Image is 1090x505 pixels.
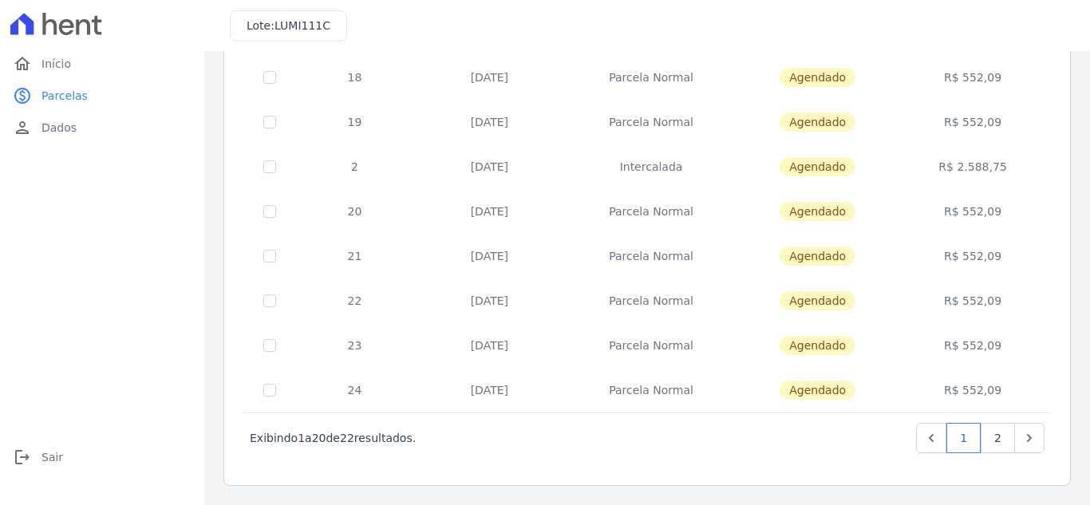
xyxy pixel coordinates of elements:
td: [DATE] [414,144,565,189]
a: Next [1014,423,1045,453]
td: [DATE] [414,323,565,368]
span: Agendado [780,68,855,87]
span: Agendado [780,381,855,400]
span: Agendado [780,291,855,310]
td: [DATE] [414,278,565,323]
td: 20 [295,189,414,234]
a: homeInício [6,48,198,80]
td: [DATE] [414,189,565,234]
td: 23 [295,323,414,368]
td: Parcela Normal [565,323,737,368]
td: 21 [295,234,414,278]
td: Parcela Normal [565,278,737,323]
td: R$ 552,09 [898,323,1048,368]
h3: Lote: [247,18,330,34]
a: logoutSair [6,441,198,473]
a: 1 [946,423,981,453]
a: paidParcelas [6,80,198,112]
span: Agendado [780,202,855,221]
td: 2 [295,144,414,189]
span: Agendado [780,157,855,176]
td: Parcela Normal [565,189,737,234]
a: Previous [916,423,946,453]
td: [DATE] [414,100,565,144]
span: 22 [340,432,354,444]
a: personDados [6,112,198,144]
td: [DATE] [414,368,565,412]
td: R$ 552,09 [898,368,1048,412]
td: 22 [295,278,414,323]
span: Parcelas [41,88,88,104]
td: [DATE] [414,55,565,100]
td: R$ 552,09 [898,189,1048,234]
span: Dados [41,120,77,136]
i: person [13,118,32,137]
span: Agendado [780,112,855,132]
p: Exibindo a de resultados. [250,430,416,446]
td: 18 [295,55,414,100]
span: 20 [312,432,326,444]
td: Parcela Normal [565,368,737,412]
td: [DATE] [414,234,565,278]
td: Parcela Normal [565,55,737,100]
a: 2 [981,423,1015,453]
td: 24 [295,368,414,412]
td: 19 [295,100,414,144]
span: LUMI111C [274,19,330,32]
td: R$ 552,09 [898,234,1048,278]
i: home [13,54,32,73]
span: Sair [41,449,63,465]
span: Agendado [780,336,855,355]
span: Agendado [780,247,855,266]
td: Parcela Normal [565,100,737,144]
span: 1 [298,432,305,444]
span: Início [41,56,71,72]
i: logout [13,448,32,467]
td: R$ 552,09 [898,100,1048,144]
td: R$ 552,09 [898,55,1048,100]
i: paid [13,86,32,105]
td: Intercalada [565,144,737,189]
td: R$ 2.588,75 [898,144,1048,189]
td: Parcela Normal [565,234,737,278]
td: R$ 552,09 [898,278,1048,323]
